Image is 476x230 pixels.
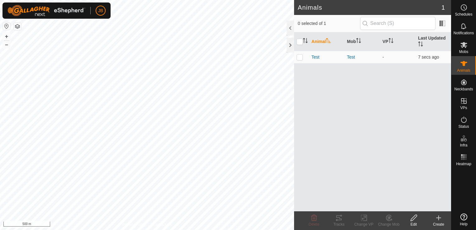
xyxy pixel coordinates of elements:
span: 1 [441,3,445,12]
h2: Animals [298,4,441,11]
div: Change VP [351,222,376,227]
span: Mobs [459,50,468,54]
th: Mob [345,32,380,51]
a: Privacy Policy [122,222,146,228]
button: – [3,41,10,48]
p-sorticon: Activate to sort [326,39,331,44]
div: Edit [401,222,426,227]
span: Infra [460,143,467,147]
p-sorticon: Activate to sort [388,39,393,44]
div: Tracks [326,222,351,227]
p-sorticon: Activate to sort [303,39,308,44]
span: Schedules [455,12,472,16]
th: Last Updated [416,32,451,51]
th: VP [380,32,416,51]
span: Help [460,222,468,226]
span: 0 selected of 1 [298,20,360,27]
span: Delete [309,222,320,227]
p-sorticon: Activate to sort [356,39,361,44]
span: Heatmap [456,162,471,166]
button: Map Layers [14,23,21,30]
button: + [3,33,10,40]
div: Change Mob [376,222,401,227]
span: 19 Sept 2025, 8:00 pm [418,55,439,60]
span: VPs [460,106,467,110]
button: Reset Map [3,22,10,30]
span: Animals [457,69,470,72]
a: Contact Us [153,222,172,228]
img: Gallagher Logo [7,5,85,16]
app-display-virtual-paddock-transition: - [383,55,384,60]
div: Create [426,222,451,227]
input: Search (S) [360,17,436,30]
span: Status [458,125,469,128]
span: Neckbands [454,87,473,91]
a: Help [451,211,476,228]
th: Animal [309,32,345,51]
p-sorticon: Activate to sort [418,42,423,47]
span: JB [98,7,103,14]
span: Notifications [454,31,474,35]
span: Test [312,54,320,60]
div: Test [347,54,378,60]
